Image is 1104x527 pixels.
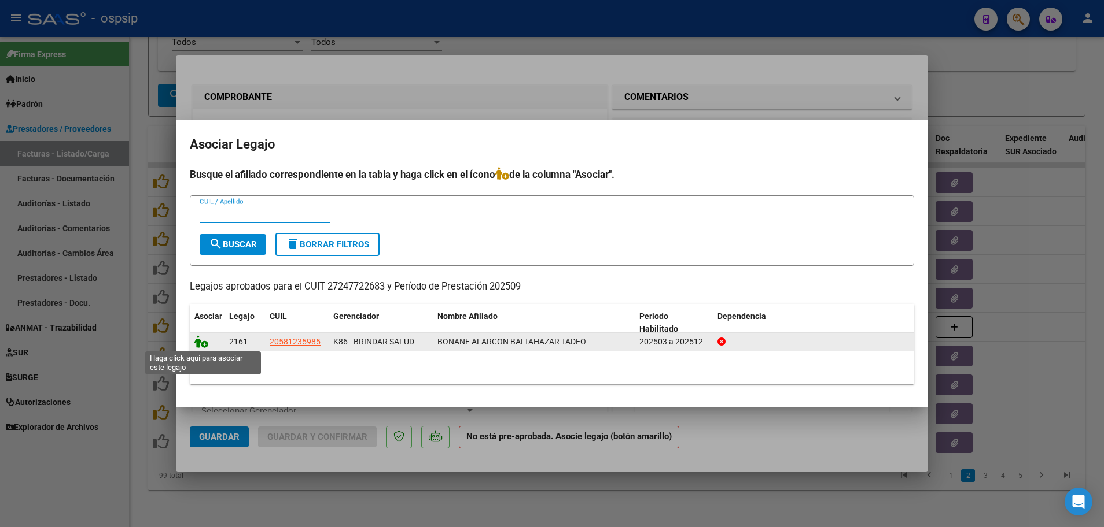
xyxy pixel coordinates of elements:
[270,311,287,321] span: CUIL
[639,335,708,348] div: 202503 a 202512
[333,311,379,321] span: Gerenciador
[190,355,914,384] div: 1 registros
[713,304,915,342] datatable-header-cell: Dependencia
[437,337,586,346] span: BONANE ALARCON BALTAHAZAR TADEO
[190,133,914,155] h2: Asociar Legajo
[190,167,914,182] h4: Busque el afiliado correspondiente en la tabla y haga click en el ícono de la columna "Asociar".
[229,337,248,346] span: 2161
[190,304,225,342] datatable-header-cell: Asociar
[265,304,329,342] datatable-header-cell: CUIL
[229,311,255,321] span: Legajo
[200,234,266,255] button: Buscar
[717,311,766,321] span: Dependencia
[333,337,414,346] span: K86 - BRINDAR SALUD
[270,337,321,346] span: 20581235985
[275,233,380,256] button: Borrar Filtros
[209,237,223,251] mat-icon: search
[286,239,369,250] span: Borrar Filtros
[433,304,635,342] datatable-header-cell: Nombre Afiliado
[635,304,713,342] datatable-header-cell: Periodo Habilitado
[329,304,433,342] datatable-header-cell: Gerenciador
[209,239,257,250] span: Buscar
[286,237,300,251] mat-icon: delete
[1065,488,1092,515] div: Open Intercom Messenger
[437,311,498,321] span: Nombre Afiliado
[190,280,914,294] p: Legajos aprobados para el CUIT 27247722683 y Período de Prestación 202509
[639,311,678,334] span: Periodo Habilitado
[194,311,222,321] span: Asociar
[225,304,265,342] datatable-header-cell: Legajo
